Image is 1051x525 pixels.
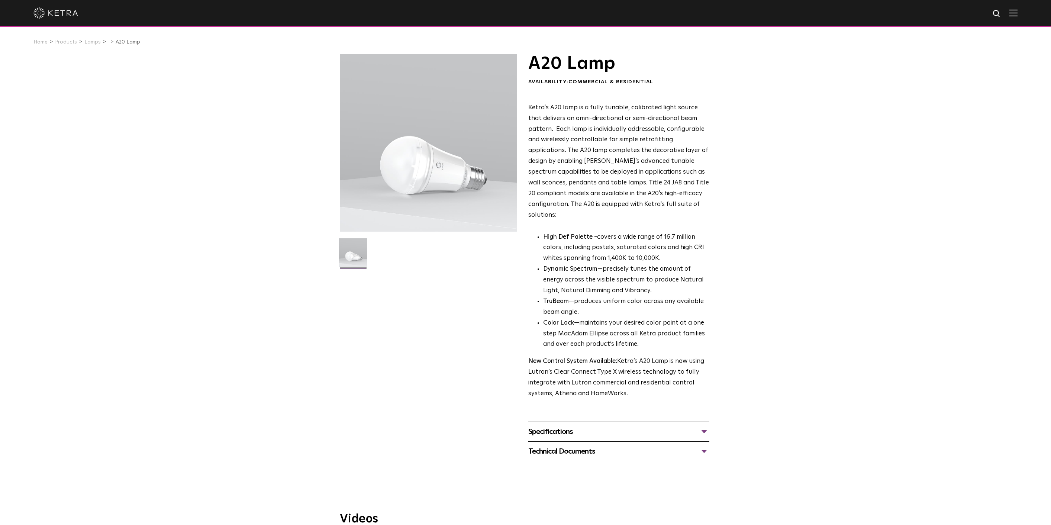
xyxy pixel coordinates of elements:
[543,232,709,264] p: covers a wide range of 16.7 million colors, including pastels, saturated colors and high CRI whit...
[84,39,101,45] a: Lamps
[528,78,709,86] div: Availability:
[33,7,78,19] img: ketra-logo-2019-white
[543,296,709,318] li: —produces uniform color across any available beam angle.
[1009,9,1018,16] img: Hamburger%20Nav.svg
[568,79,653,84] span: Commercial & Residential
[528,54,709,73] h1: A20 Lamp
[543,234,597,240] strong: High Def Palette -
[543,298,569,305] strong: TruBeam
[543,264,709,296] li: —precisely tunes the amount of energy across the visible spectrum to produce Natural Light, Natur...
[528,356,709,399] p: Ketra’s A20 Lamp is now using Lutron’s Clear Connect Type X wireless technology to fully integrat...
[543,266,597,272] strong: Dynamic Spectrum
[55,39,77,45] a: Products
[528,426,709,438] div: Specifications
[33,39,48,45] a: Home
[528,358,617,364] strong: New Control System Available:
[543,318,709,350] li: —maintains your desired color point at a one step MacAdam Ellipse across all Ketra product famili...
[339,238,367,273] img: A20-Lamp-2021-Web-Square
[116,39,140,45] a: A20 Lamp
[528,104,709,218] span: Ketra's A20 lamp is a fully tunable, calibrated light source that delivers an omni-directional or...
[992,9,1002,19] img: search icon
[528,445,709,457] div: Technical Documents
[543,320,574,326] strong: Color Lock
[340,513,712,525] h3: Videos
